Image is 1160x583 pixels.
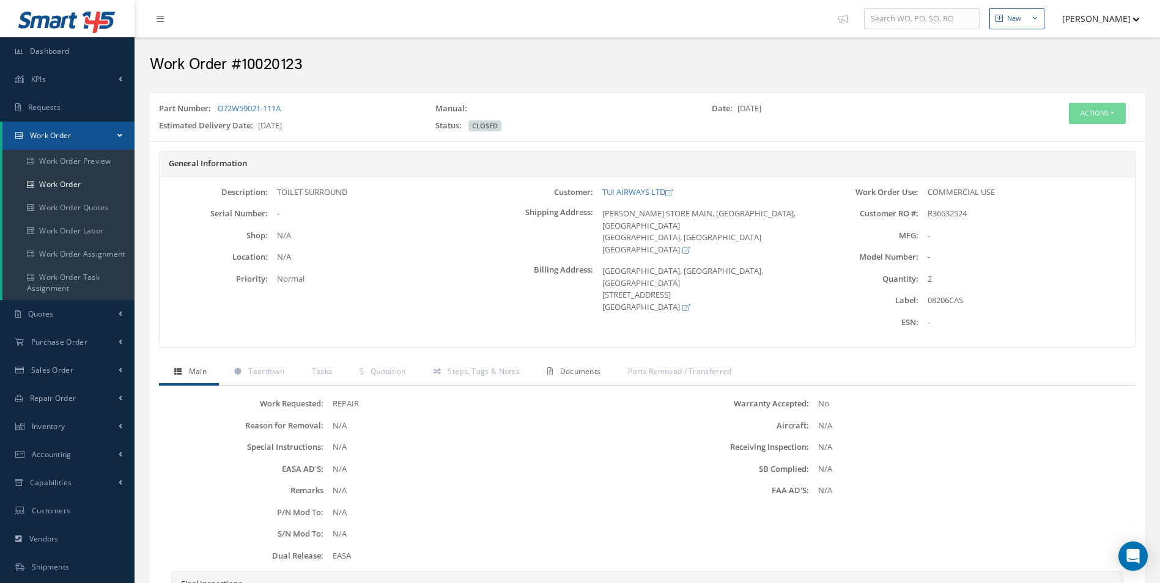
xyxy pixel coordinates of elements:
[162,464,323,474] label: EASA AD'S:
[2,219,135,243] a: Work Order Labor
[468,120,501,131] span: CLOSED
[628,366,731,376] span: Parts Removed / Transferred
[150,120,426,137] div: [DATE]
[928,208,967,219] span: R36632524
[150,56,1145,74] h2: Work Order #10020123
[648,399,809,408] label: Warranty Accepted:
[2,266,135,300] a: Work Order Task Assignment
[810,231,918,240] label: MFG:
[323,485,647,497] div: N/A
[323,398,647,410] div: REPAIR
[918,317,1135,329] div: -
[248,366,284,376] span: Teardown
[810,252,918,262] label: Model Number:
[162,442,323,452] label: Special Instructions:
[323,507,647,519] div: N/A
[648,442,809,452] label: Receiving Inspection:
[648,421,809,430] label: Aircraft:
[30,130,72,141] span: Work Order
[613,360,744,386] a: Parts Removed / Transferred
[703,103,979,120] div: [DATE]
[31,337,87,347] span: Purchase Order
[712,103,737,115] label: Date:
[435,120,467,132] label: Status:
[809,398,1132,410] div: No
[277,208,279,219] span: -
[560,366,601,376] span: Documents
[2,243,135,266] a: Work Order Assignment
[485,188,593,197] label: Customer:
[809,463,1132,475] div: N/A
[28,102,61,112] span: Requests
[323,550,647,562] div: EASA
[30,477,72,488] span: Capabilities
[162,551,323,560] label: Dual Release:
[32,421,65,431] span: Inventory
[30,393,76,403] span: Repair Order
[485,208,593,255] label: Shipping Address:
[918,251,1135,263] div: -
[31,74,46,84] span: KPIs
[160,188,268,197] label: Description:
[809,485,1132,497] div: N/A
[418,360,532,386] a: Steps, Tags & Notes
[918,273,1135,285] div: 2
[32,505,71,516] span: Customers
[532,360,613,386] a: Documents
[160,209,268,218] label: Serial Number:
[31,365,73,375] span: Sales Order
[1069,103,1126,124] button: Actions
[448,366,520,376] span: Steps, Tags & Notes
[159,360,219,386] a: Main
[268,251,484,263] div: N/A
[162,421,323,430] label: Reason for Removal:
[162,529,323,538] label: S/N Mod To:
[30,46,70,56] span: Dashboard
[169,159,1126,169] h5: General Information
[435,103,472,115] label: Manual:
[648,486,809,495] label: FAA AD'S:
[809,420,1132,432] div: N/A
[29,533,59,544] span: Vendors
[2,173,135,196] a: Work Order
[162,508,323,517] label: P/N Mod To:
[810,188,918,197] label: Work Order Use:
[810,209,918,218] label: Customer RO #:
[297,360,345,386] a: Tasks
[268,186,484,199] div: TOILET SURROUND
[189,366,207,376] span: Main
[219,360,297,386] a: Teardown
[648,464,809,474] label: SB Complied:
[371,366,406,376] span: Quotation
[218,103,281,114] a: D72W59021-111A
[160,274,268,284] label: Priority:
[32,562,70,572] span: Shipments
[32,449,72,460] span: Accounting
[989,8,1044,29] button: New
[162,486,323,495] label: Remarks
[1118,541,1148,571] div: Open Intercom Messenger
[268,230,484,242] div: N/A
[593,265,810,313] div: [GEOGRAPHIC_DATA], [GEOGRAPHIC_DATA], [GEOGRAPHIC_DATA] [STREET_ADDRESS] [GEOGRAPHIC_DATA]
[918,186,1135,199] div: COMMERCIAL USE
[485,265,593,313] label: Billing Address:
[810,318,918,327] label: ESN:
[323,528,647,540] div: N/A
[268,273,484,285] div: Normal
[1051,7,1140,31] button: [PERSON_NAME]
[1007,13,1021,24] div: New
[864,8,980,30] input: Search WO, PO, SO, RO
[809,441,1132,453] div: N/A
[593,208,810,255] div: [PERSON_NAME] STORE MAIN, [GEOGRAPHIC_DATA], [GEOGRAPHIC_DATA] [GEOGRAPHIC_DATA], [GEOGRAPHIC_DAT...
[810,296,918,305] label: Label:
[323,420,647,432] div: N/A
[2,196,135,219] a: Work Order Quotes
[159,120,258,132] label: Estimated Delivery Date:
[810,274,918,284] label: Quantity:
[918,230,1135,242] div: -
[160,252,268,262] label: Location:
[160,231,268,240] label: Shop:
[312,366,333,376] span: Tasks
[918,295,1135,307] div: 08206CAS
[344,360,418,386] a: Quotation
